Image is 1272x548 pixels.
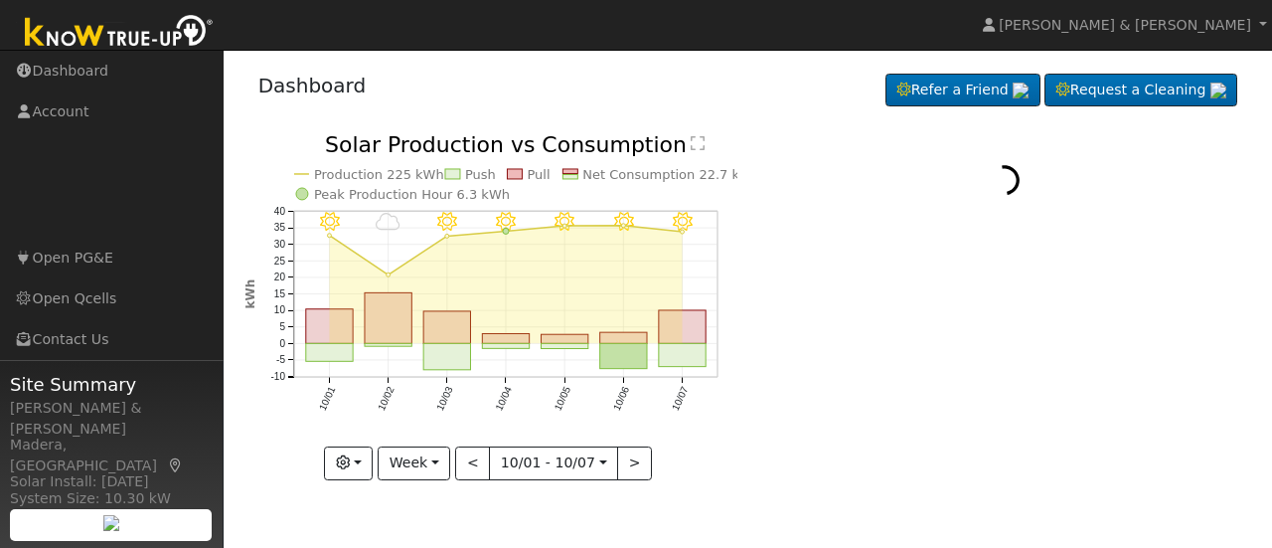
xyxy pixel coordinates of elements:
[1210,83,1226,98] img: retrieve
[103,515,119,531] img: retrieve
[10,398,213,440] div: [PERSON_NAME] & [PERSON_NAME]
[167,457,185,473] a: Map
[15,11,224,56] img: Know True-Up
[10,435,213,476] div: Madera, [GEOGRAPHIC_DATA]
[885,74,1040,107] a: Refer a Friend
[10,371,213,398] span: Site Summary
[10,488,213,509] div: System Size: 10.30 kW
[1044,74,1237,107] a: Request a Cleaning
[1013,83,1029,98] img: retrieve
[10,471,213,492] div: Solar Install: [DATE]
[258,74,367,97] a: Dashboard
[999,17,1251,33] span: [PERSON_NAME] & [PERSON_NAME]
